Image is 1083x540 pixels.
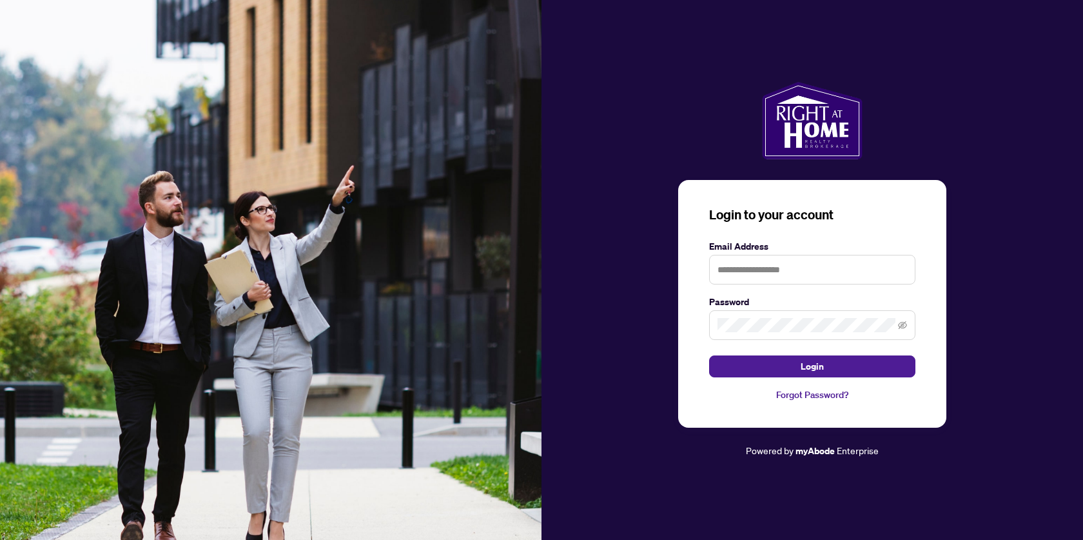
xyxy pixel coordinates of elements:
[709,239,915,254] label: Email Address
[746,445,794,456] span: Powered by
[709,355,915,377] button: Login
[762,82,862,159] img: ma-logo
[709,388,915,402] a: Forgot Password?
[795,444,835,458] a: myAbode
[801,356,824,377] span: Login
[709,295,915,309] label: Password
[898,321,907,330] span: eye-invisible
[709,206,915,224] h3: Login to your account
[837,445,879,456] span: Enterprise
